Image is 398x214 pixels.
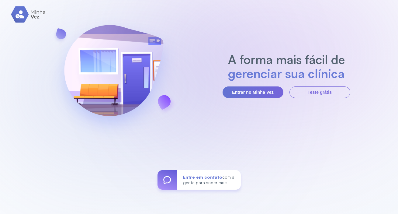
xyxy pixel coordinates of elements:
button: Entrar no Minha Vez [223,86,283,98]
img: logo.svg [11,6,46,23]
button: Teste grátis [289,86,350,98]
img: banner-login.svg [48,9,179,141]
span: Entre em contato [183,174,222,180]
h2: gerenciar sua clínica [225,66,348,80]
a: Entre em contatocom a gente para saber mais! [157,170,241,190]
div: com a gente para saber mais! [177,170,241,190]
h2: A forma mais fácil de [225,52,348,66]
